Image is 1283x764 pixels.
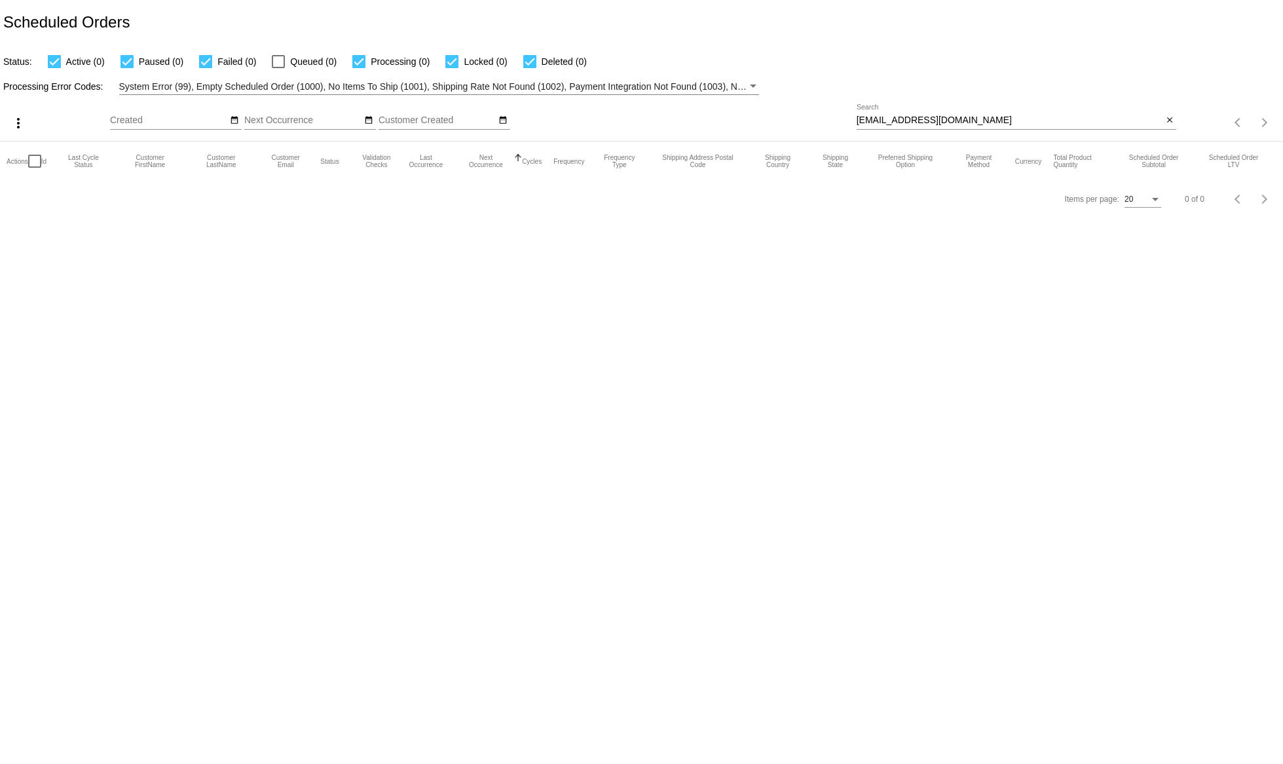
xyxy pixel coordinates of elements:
input: Next Occurrence [244,115,362,126]
button: Change sorting for PaymentMethod.Type [954,154,1003,168]
span: 20 [1125,195,1133,204]
span: Locked (0) [464,54,507,69]
button: Change sorting for CustomerLastName [192,154,251,168]
button: Next page [1252,186,1278,212]
span: Failed (0) [217,54,256,69]
button: Change sorting for LifetimeValue [1202,154,1265,168]
button: Change sorting for Status [320,157,339,165]
button: Previous page [1225,186,1252,212]
span: Deleted (0) [542,54,587,69]
button: Previous page [1225,109,1252,136]
button: Change sorting for Cycles [522,157,542,165]
button: Change sorting for Frequency [553,157,584,165]
mat-icon: more_vert [10,115,26,131]
mat-icon: date_range [364,115,373,126]
mat-header-cell: Actions [7,142,28,181]
div: Items per page: [1065,195,1119,204]
button: Clear [1162,114,1176,128]
button: Change sorting for FrequencyType [596,154,642,168]
span: Status: [3,56,32,67]
button: Change sorting for ShippingCountry [753,154,803,168]
button: Next page [1252,109,1278,136]
button: Change sorting for CustomerEmail [263,154,308,168]
div: 0 of 0 [1185,195,1204,204]
button: Change sorting for NextOccurrenceUtc [462,154,510,168]
span: Active (0) [66,54,105,69]
mat-icon: close [1165,115,1174,126]
mat-header-cell: Total Product Quantity [1053,142,1117,181]
mat-header-cell: Validation Checks [351,142,402,181]
button: Change sorting for CurrencyIso [1015,157,1042,165]
button: Change sorting for ShippingPostcode [654,154,741,168]
button: Change sorting for ShippingState [814,154,856,168]
button: Change sorting for Id [41,157,46,165]
button: Change sorting for PreferredShippingOption [868,154,943,168]
mat-select: Items per page: [1125,195,1161,204]
mat-icon: date_range [230,115,239,126]
input: Customer Created [379,115,496,126]
span: Processing (0) [371,54,430,69]
button: Change sorting for Subtotal [1117,154,1191,168]
span: Paused (0) [139,54,183,69]
button: Change sorting for LastProcessingCycleId [58,154,108,168]
mat-select: Filter by Processing Error Codes [119,79,759,95]
span: Processing Error Codes: [3,81,103,92]
input: Search [857,115,1163,126]
mat-icon: date_range [498,115,508,126]
input: Created [110,115,228,126]
span: Queued (0) [290,54,337,69]
h2: Scheduled Orders [3,13,130,31]
button: Change sorting for LastOccurrenceUtc [402,154,450,168]
button: Change sorting for CustomerFirstName [121,154,180,168]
